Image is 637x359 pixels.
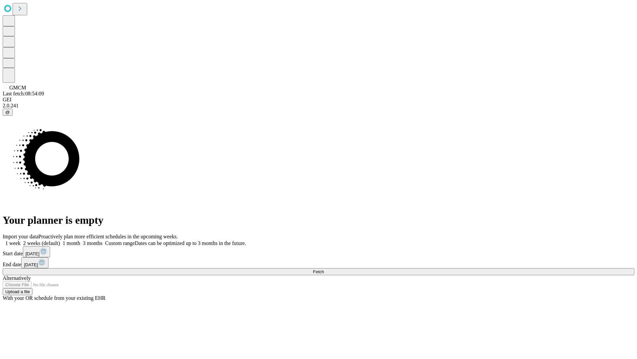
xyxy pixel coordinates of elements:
[135,240,246,246] span: Dates can be optimized up to 3 months in the future.
[83,240,103,246] span: 3 months
[3,234,38,239] span: Import your data
[63,240,80,246] span: 1 month
[21,257,48,268] button: [DATE]
[5,110,10,115] span: @
[24,262,38,267] span: [DATE]
[38,234,178,239] span: Proactively plan more efficient schedules in the upcoming weeks.
[105,240,135,246] span: Custom range
[313,269,324,274] span: Fetch
[3,268,634,275] button: Fetch
[3,214,634,226] h1: Your planner is empty
[5,240,21,246] span: 1 week
[9,85,26,90] span: GMCM
[23,246,50,257] button: [DATE]
[3,103,634,109] div: 2.0.241
[3,288,33,295] button: Upload a file
[3,109,13,116] button: @
[3,97,634,103] div: GEI
[3,246,634,257] div: Start date
[3,257,634,268] div: End date
[3,91,44,96] span: Last fetch: 08:54:09
[23,240,60,246] span: 2 weeks (default)
[26,251,39,256] span: [DATE]
[3,275,31,281] span: Alternatively
[3,295,106,301] span: With your OR schedule from your existing EHR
